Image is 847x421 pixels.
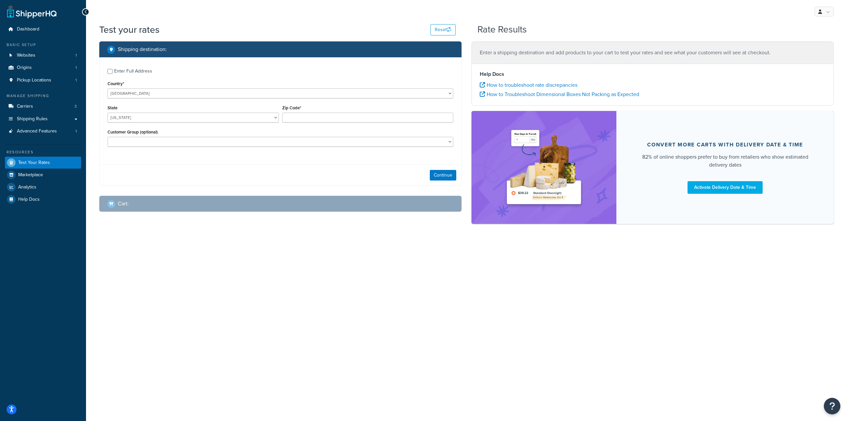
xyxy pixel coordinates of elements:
[5,157,81,169] a: Test Your Rates
[18,160,50,166] span: Test Your Rates
[5,125,81,137] li: Advanced Features
[17,129,57,134] span: Advanced Features
[5,23,81,35] a: Dashboard
[74,104,77,109] span: 3
[5,74,81,86] a: Pickup Locations1
[18,197,40,202] span: Help Docs
[17,78,51,83] span: Pickup Locations
[5,49,81,62] li: Websites
[5,42,81,48] div: Basic Setup
[477,25,527,35] h2: Rate Results
[17,26,39,32] span: Dashboard
[114,67,152,76] div: Enter Full Address
[17,104,33,109] span: Carriers
[480,70,825,78] h4: Help Docs
[5,181,81,193] a: Analytics
[17,116,48,122] span: Shipping Rules
[5,100,81,113] a: Carriers3
[118,201,129,207] h2: Cart :
[480,81,577,89] a: How to troubleshoot rate discrepancies
[503,121,585,214] img: feature-image-ddt-36eae7f7280da8017bfb280eaccd9c446f90b1fe08728e4019434db127062ab4.png
[118,46,167,52] h2: Shipping destination :
[5,113,81,125] a: Shipping Rules
[688,181,763,194] a: Activate Delivery Date & Time
[5,169,81,181] a: Marketplace
[108,105,117,110] label: State
[5,62,81,74] li: Origins
[430,170,456,181] button: Continue
[5,125,81,137] a: Advanced Features1
[108,130,158,134] label: Customer Group (optional)
[18,172,43,178] span: Marketplace
[99,23,159,36] h1: Test your rates
[75,129,77,134] span: 1
[5,100,81,113] li: Carriers
[17,53,35,58] span: Websites
[5,49,81,62] a: Websites1
[5,193,81,205] a: Help Docs
[75,78,77,83] span: 1
[647,141,803,148] div: Convert more carts with delivery date & time
[5,93,81,99] div: Manage Shipping
[108,81,124,86] label: Country*
[480,90,639,98] a: How to Troubleshoot Dimensional Boxes Not Packing as Expected
[632,153,818,169] div: 82% of online shoppers prefer to buy from retailers who show estimated delivery dates
[430,24,456,35] button: Reset
[5,74,81,86] li: Pickup Locations
[282,105,301,110] label: Zip Code*
[5,149,81,155] div: Resources
[75,65,77,71] span: 1
[75,53,77,58] span: 1
[824,398,840,414] button: Open Resource Center
[5,62,81,74] a: Origins1
[108,69,112,74] input: Enter Full Address
[17,65,32,71] span: Origins
[480,48,825,57] p: Enter a shipping destination and add products to your cart to test your rates and see what your c...
[18,184,36,190] span: Analytics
